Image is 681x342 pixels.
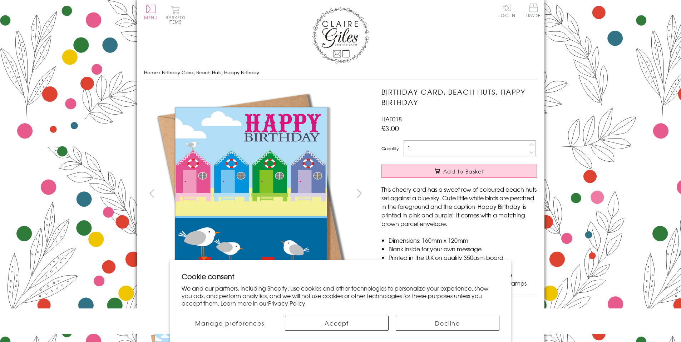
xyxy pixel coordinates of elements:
img: Birthday Card, Beach Huts, Happy Birthday [144,87,359,301]
p: We and our partners, including Shopify, use cookies and other technologies to personalize your ex... [182,285,499,307]
li: Dimensions: 160mm x 120mm [389,236,537,245]
a: Trade [526,4,541,19]
button: prev [144,185,160,201]
label: Quantity [381,145,399,152]
button: Add to Basket [381,165,537,178]
h2: Cookie consent [182,271,499,281]
li: Blank inside for your own message [389,245,537,253]
button: Decline [396,316,499,331]
li: Printed in the U.K on quality 350gsm board [389,253,537,262]
span: 0 items [169,14,185,25]
button: Manage preferences [182,316,278,331]
a: Home [144,69,158,76]
button: Menu [144,5,158,20]
span: Trade [526,4,541,17]
span: Birthday Card, Beach Huts, Happy Birthday [162,69,259,76]
span: £3.00 [381,123,399,133]
button: Accept [285,316,389,331]
button: next [351,185,367,201]
img: Claire Giles Greetings Cards [312,7,369,64]
span: Add to Basket [443,168,484,175]
h1: Birthday Card, Beach Huts, Happy Birthday [381,87,537,107]
span: Manage preferences [195,319,264,327]
p: This cheery card has a sweet row of coloured beach huts set against a blue sky. Cute little white... [381,185,537,228]
button: Basket0 items [166,6,185,24]
a: Privacy Policy [268,299,305,307]
span: HAT018 [381,115,402,123]
nav: breadcrumbs [144,65,537,80]
span: Menu [144,14,158,21]
a: Log In [498,4,515,17]
span: › [159,69,161,76]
